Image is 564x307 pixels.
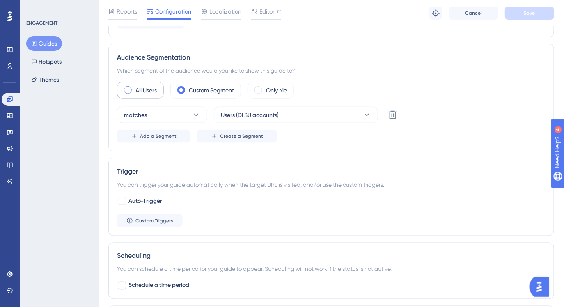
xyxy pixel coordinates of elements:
[221,110,279,120] span: Users (DI SU accounts)
[266,85,287,95] label: Only Me
[117,7,137,16] span: Reports
[26,72,64,87] button: Themes
[57,4,60,11] div: 4
[530,275,554,299] iframe: UserGuiding AI Assistant Launcher
[117,264,546,274] div: You can schedule a time period for your guide to appear. Scheduling will not work if the status i...
[117,167,546,176] div: Trigger
[214,107,378,123] button: Users (DI SU accounts)
[524,10,535,16] span: Save
[26,36,62,51] button: Guides
[117,180,546,190] div: You can trigger your guide automatically when the target URL is visited, and/or use the custom tr...
[26,20,57,26] div: ENGAGEMENT
[135,85,157,95] label: All Users
[117,107,207,123] button: matches
[140,133,177,140] span: Add a Segment
[117,66,546,76] div: Which segment of the audience would you like to show this guide to?
[465,10,482,16] span: Cancel
[505,7,554,20] button: Save
[220,133,263,140] span: Create a Segment
[189,85,234,95] label: Custom Segment
[155,7,191,16] span: Configuration
[128,281,189,291] span: Schedule a time period
[117,130,190,143] button: Add a Segment
[117,251,546,261] div: Scheduling
[135,218,173,224] span: Custom Triggers
[197,130,277,143] button: Create a Segment
[117,53,546,62] div: Audience Segmentation
[449,7,498,20] button: Cancel
[259,7,275,16] span: Editor
[117,214,183,227] button: Custom Triggers
[124,110,147,120] span: matches
[209,7,241,16] span: Localization
[19,2,51,12] span: Need Help?
[26,54,66,69] button: Hotspots
[128,196,162,206] span: Auto-Trigger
